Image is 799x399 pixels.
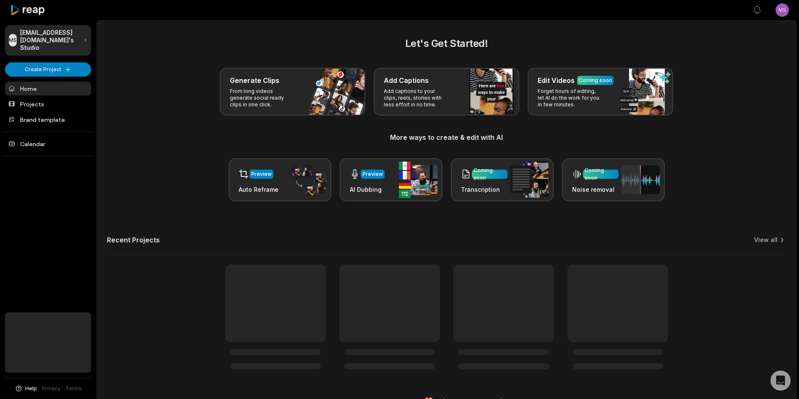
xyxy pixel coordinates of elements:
[770,371,791,391] div: Open Intercom Messenger
[42,385,60,392] a: Privacy
[230,75,279,85] h3: Generate Clips
[288,164,326,196] img: auto_reframe.png
[572,185,619,194] h3: Noise removal
[350,185,385,194] h3: AI Dubbing
[15,385,37,392] button: Help
[579,77,612,84] div: Coming soon
[362,170,383,178] div: Preview
[399,162,437,198] img: ai_dubbing.png
[754,236,778,244] a: View all
[239,185,278,194] h3: Auto Reframe
[230,88,295,108] p: From long videos generate social ready clips in one click.
[5,137,91,151] a: Calendar
[107,236,160,244] h2: Recent Projects
[538,75,575,85] h3: Edit Videos
[5,82,91,95] a: Home
[25,385,37,392] span: Help
[461,185,508,194] h3: Transcription
[474,167,506,182] div: Coming soon
[621,165,660,194] img: noise_removal.png
[384,88,449,108] p: Add captions to your clips, reels, stories with less effort in no time.
[251,170,272,178] div: Preview
[20,29,81,52] p: [EMAIL_ADDRESS][DOMAIN_NAME]'s Studio
[107,36,786,51] h2: Let's Get Started!
[5,97,91,111] a: Projects
[5,113,91,126] a: Brand template
[65,385,82,392] a: Terms
[510,162,549,198] img: transcription.png
[107,132,786,142] h3: More ways to create & edit with AI
[538,88,603,108] p: Forget hours of editing, let AI do the work for you in few minutes.
[9,34,17,46] div: MS
[5,62,91,77] button: Create Project
[585,167,617,182] div: Coming soon
[384,75,429,85] h3: Add Captions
